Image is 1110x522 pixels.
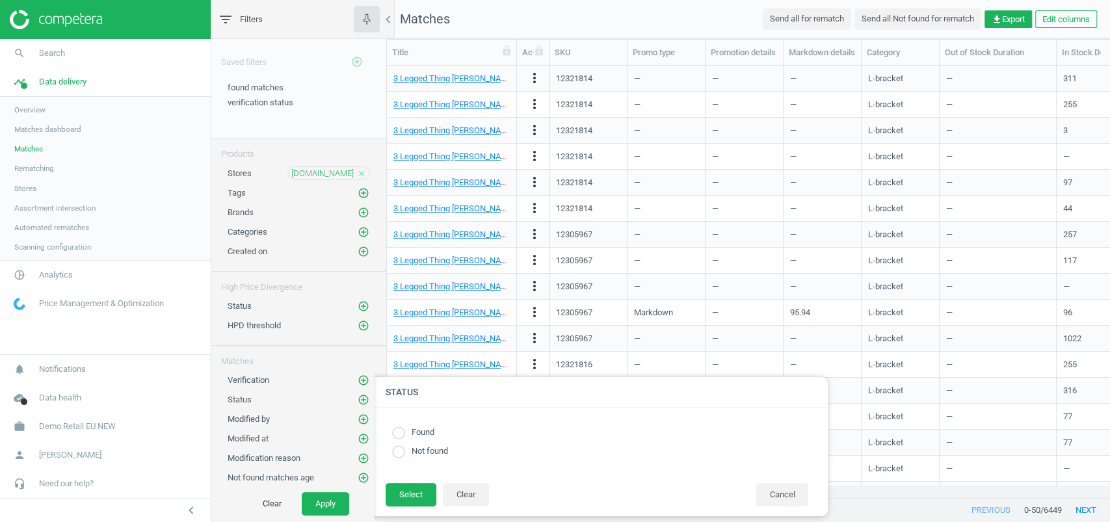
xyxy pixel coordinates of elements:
[7,357,32,382] i: notifications
[14,144,43,154] span: Matches
[39,298,164,309] span: Price Management & Optimization
[10,10,102,29] img: ajHJNr6hYgQAAAAASUVORK5CYII=
[183,502,199,518] i: chevron_left
[357,413,370,426] button: add_circle_outline
[175,502,207,519] button: chevron_left
[7,414,32,439] i: work
[358,226,369,238] i: add_circle_outline
[211,272,386,293] div: High Price Divergence
[39,76,86,88] span: Data delivery
[228,320,281,330] span: HPD threshold
[39,478,94,489] span: Need our help?
[357,471,370,484] button: add_circle_outline
[358,413,369,425] i: add_circle_outline
[302,492,349,515] button: Apply
[228,395,252,404] span: Status
[373,377,828,408] h4: Status
[357,452,370,465] button: add_circle_outline
[357,169,366,178] i: close
[357,319,370,332] button: add_circle_outline
[14,203,96,213] span: Assortment intersection
[39,47,65,59] span: Search
[39,421,116,432] span: Demo Retail EU NEW
[357,206,370,219] button: add_circle_outline
[14,298,25,310] img: wGWNvw8QSZomAAAAABJRU5ErkJggg==
[357,245,370,258] button: add_circle_outline
[7,471,32,496] i: headset_mic
[358,246,369,257] i: add_circle_outline
[291,168,354,179] span: [DOMAIN_NAME]
[249,492,295,515] button: Clear
[344,49,370,75] button: add_circle_outline
[39,269,73,281] span: Analytics
[228,301,252,311] span: Status
[218,12,233,27] i: filter_list
[228,414,270,424] span: Modified by
[211,138,386,160] div: Products
[357,432,370,445] button: add_circle_outline
[14,183,36,194] span: Stores
[211,346,386,367] div: Matches
[228,246,267,256] span: Created on
[14,163,54,174] span: Rematching
[7,443,32,467] i: person
[228,375,269,385] span: Verification
[228,227,267,237] span: Categories
[228,98,293,107] span: verification status
[39,449,101,461] span: [PERSON_NAME]
[358,433,369,445] i: add_circle_outline
[39,392,81,404] span: Data health
[386,483,436,506] button: Select
[357,226,370,239] button: add_circle_outline
[228,473,314,482] span: Not found matches age
[358,472,369,484] i: add_circle_outline
[358,300,369,312] i: add_circle_outline
[228,83,284,92] span: found matches
[357,374,370,387] button: add_circle_outline
[357,300,370,313] button: add_circle_outline
[228,434,269,443] span: Modified at
[7,41,32,66] i: search
[358,374,369,386] i: add_circle_outline
[7,70,32,94] i: timeline
[228,188,246,198] span: Tags
[358,187,369,199] i: add_circle_outline
[357,393,370,406] button: add_circle_outline
[7,263,32,287] i: pie_chart_outlined
[358,394,369,406] i: add_circle_outline
[14,105,46,115] span: Overview
[228,207,254,217] span: Brands
[358,452,369,464] i: add_circle_outline
[14,222,89,233] span: Automated rematches
[7,385,32,410] i: cloud_done
[211,39,386,75] div: Saved filters
[358,320,369,332] i: add_circle_outline
[357,187,370,200] button: add_circle_outline
[14,242,91,252] span: Scanning configuration
[351,56,363,68] i: add_circle_outline
[358,207,369,218] i: add_circle_outline
[228,453,300,463] span: Modification reason
[14,124,81,135] span: Matches dashboard
[39,363,86,375] span: Notifications
[228,168,252,178] span: Stores
[240,14,263,25] span: Filters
